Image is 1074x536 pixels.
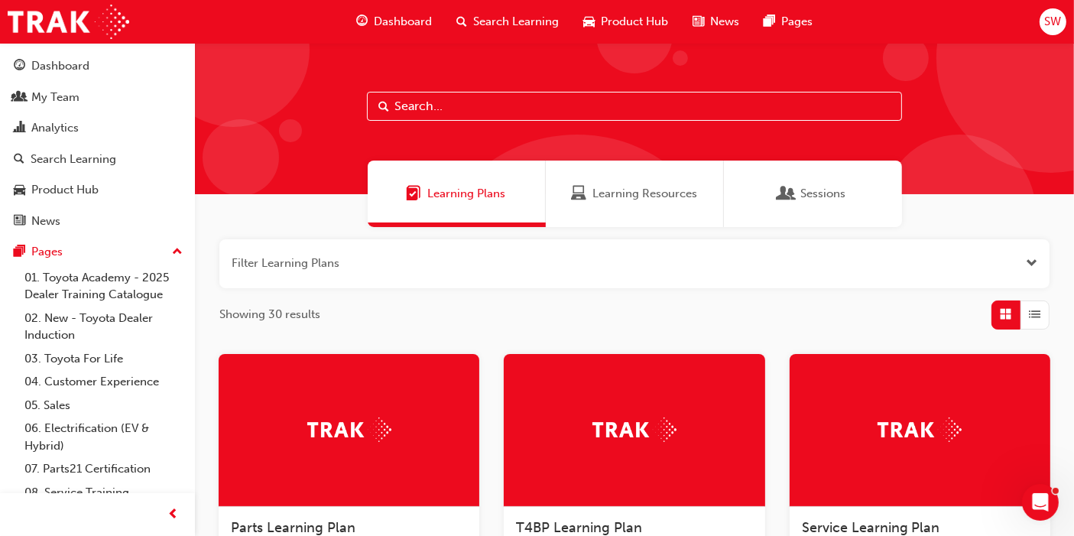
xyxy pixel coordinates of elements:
span: chart-icon [14,122,25,135]
div: News [31,213,60,230]
span: car-icon [14,184,25,197]
span: car-icon [583,12,595,31]
span: news-icon [693,12,704,31]
a: 02. New - Toyota Dealer Induction [18,307,189,347]
div: Dashboard [31,57,89,75]
button: SW [1040,8,1066,35]
span: Search [378,98,389,115]
span: Parts Learning Plan [231,519,355,536]
span: pages-icon [764,12,775,31]
span: guage-icon [14,60,25,73]
a: 07. Parts21 Certification [18,457,189,481]
span: Sessions [801,185,846,203]
span: people-icon [14,91,25,105]
div: Pages [31,243,63,261]
span: Learning Resources [592,185,697,203]
a: SessionsSessions [724,161,902,227]
span: Learning Resources [571,185,586,203]
span: search-icon [456,12,467,31]
a: pages-iconPages [751,6,825,37]
a: Search Learning [6,145,189,174]
a: Product Hub [6,176,189,204]
input: Search... [367,92,902,121]
div: My Team [31,89,79,106]
button: Pages [6,238,189,266]
span: Dashboard [374,13,432,31]
a: 04. Customer Experience [18,370,189,394]
a: 05. Sales [18,394,189,417]
span: up-icon [172,242,183,262]
span: Grid [1001,306,1012,323]
span: SW [1044,13,1061,31]
span: news-icon [14,215,25,229]
span: prev-icon [168,505,180,525]
img: Trak [878,417,962,441]
a: My Team [6,83,189,112]
span: Showing 30 results [219,306,320,323]
a: 03. Toyota For Life [18,347,189,371]
a: news-iconNews [680,6,751,37]
span: List [1030,306,1041,323]
a: Dashboard [6,52,189,80]
a: News [6,207,189,236]
a: 08. Service Training [18,481,189,505]
a: car-iconProduct Hub [571,6,680,37]
iframe: Intercom live chat [1022,484,1059,521]
a: Learning ResourcesLearning Resources [546,161,724,227]
span: News [710,13,739,31]
span: Search Learning [473,13,559,31]
span: Sessions [780,185,795,203]
span: Service Learning Plan [802,519,940,536]
span: search-icon [14,153,24,167]
span: Product Hub [601,13,668,31]
span: guage-icon [356,12,368,31]
img: Trak [307,417,391,441]
span: Pages [781,13,813,31]
a: guage-iconDashboard [344,6,444,37]
span: Learning Plans [407,185,422,203]
a: Analytics [6,114,189,142]
span: Learning Plans [428,185,506,203]
a: search-iconSearch Learning [444,6,571,37]
button: DashboardMy TeamAnalyticsSearch LearningProduct HubNews [6,49,189,238]
a: Learning PlansLearning Plans [368,161,546,227]
div: Search Learning [31,151,116,168]
div: Product Hub [31,181,99,199]
img: Trak [8,5,129,39]
div: Analytics [31,119,79,137]
img: Trak [592,417,677,441]
span: pages-icon [14,245,25,259]
a: 01. Toyota Academy - 2025 Dealer Training Catalogue [18,266,189,307]
button: Open the filter [1026,255,1037,272]
span: T4BP Learning Plan [516,519,642,536]
a: 06. Electrification (EV & Hybrid) [18,417,189,457]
